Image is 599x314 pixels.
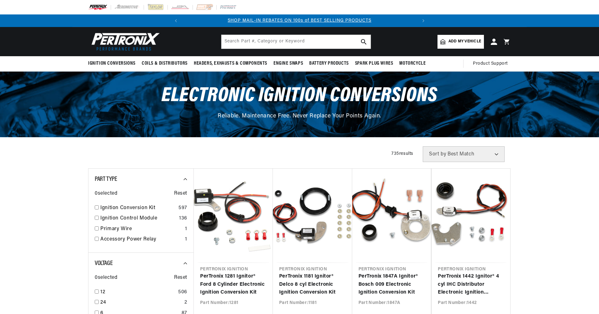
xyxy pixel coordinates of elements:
a: PerTronix 1442 Ignitor® 4 cyl IHC Distributor Electronic Ignition Conversion Kit [438,273,504,297]
a: Accessory Power Relay [100,235,183,244]
a: Add my vehicle [437,35,484,49]
div: 2 [184,299,187,307]
span: Headers, Exhausts & Components [194,60,267,67]
span: Part Type [95,176,117,182]
span: 735 results [391,151,413,156]
span: Reset [174,274,187,282]
input: Search Part #, Category or Keyword [221,35,371,49]
summary: Spark Plug Wires [352,56,396,71]
span: Ignition Conversions [88,60,135,67]
span: Voltage [95,260,113,267]
span: Reliable. Maintenance Free. Never Replace Your Points Again. [218,113,381,119]
summary: Product Support [473,56,511,71]
button: Translation missing: en.sections.announcements.previous_announcement [170,14,182,27]
span: Add my vehicle [448,39,481,45]
a: Primary Wire [100,225,183,233]
summary: Battery Products [306,56,352,71]
slideshow-component: Translation missing: en.sections.announcements.announcement_bar [72,14,527,27]
span: Engine Swaps [273,60,303,67]
div: 597 [178,204,187,212]
span: Motorcycle [399,60,426,67]
summary: Ignition Conversions [88,56,139,71]
span: 0 selected [95,190,117,198]
summary: Engine Swaps [270,56,306,71]
a: Ignition Control Module [100,214,177,223]
div: 506 [178,288,187,296]
a: PerTronix 1847A Ignitor® Bosch 009 Electronic Ignition Conversion Kit [358,273,425,297]
a: SHOP MAIL-IN REBATES ON 100s of BEST SELLING PRODUCTS [228,18,371,23]
button: search button [357,35,371,49]
span: Coils & Distributors [142,60,188,67]
div: Announcement [182,17,417,24]
span: Electronic Ignition Conversions [162,86,437,106]
a: 24 [100,299,182,307]
img: Pertronix [88,31,160,52]
div: 136 [179,214,187,223]
div: 1 [185,235,187,244]
span: Sort by [429,152,446,157]
div: 1 [185,225,187,233]
div: 1 of 2 [182,17,417,24]
button: Translation missing: en.sections.announcements.next_announcement [417,14,430,27]
span: Product Support [473,60,508,67]
a: 12 [100,288,176,296]
select: Sort by [423,146,505,162]
a: PerTronix 1281 Ignitor® Ford 8 Cylinder Electronic Ignition Conversion Kit [200,273,267,297]
a: Ignition Conversion Kit [100,204,176,212]
span: Spark Plug Wires [355,60,393,67]
span: 0 selected [95,274,117,282]
summary: Headers, Exhausts & Components [191,56,270,71]
span: Reset [174,190,187,198]
summary: Coils & Distributors [139,56,191,71]
span: Battery Products [309,60,349,67]
summary: Motorcycle [396,56,429,71]
a: PerTronix 1181 Ignitor® Delco 8 cyl Electronic Ignition Conversion Kit [279,273,346,297]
